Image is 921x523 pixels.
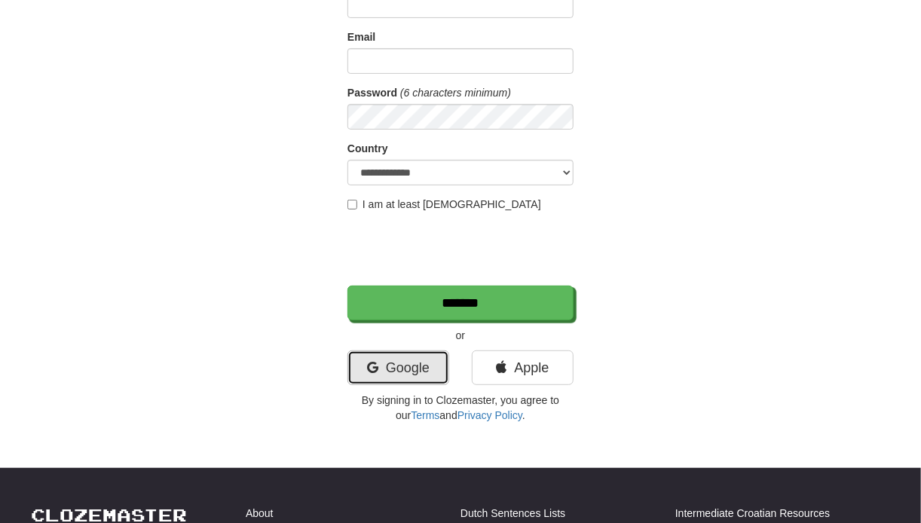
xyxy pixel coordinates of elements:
label: Password [347,85,397,100]
a: Dutch Sentences Lists [460,506,565,521]
iframe: reCAPTCHA [347,219,577,278]
a: About [246,506,274,521]
p: By signing in to Clozemaster, you agree to our and . [347,393,574,423]
p: or [347,328,574,343]
label: Email [347,29,375,44]
a: Google [347,350,449,385]
label: I am at least [DEMOGRAPHIC_DATA] [347,197,541,212]
em: (6 characters minimum) [400,87,511,99]
a: Privacy Policy [457,409,522,421]
a: Apple [472,350,574,385]
input: I am at least [DEMOGRAPHIC_DATA] [347,200,357,210]
a: Intermediate Croatian Resources [675,506,830,521]
label: Country [347,141,388,156]
a: Terms [411,409,439,421]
